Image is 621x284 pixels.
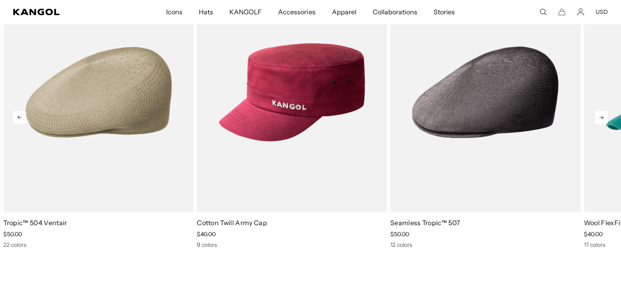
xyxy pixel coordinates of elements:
[197,241,387,248] div: 9 colors
[3,241,194,248] div: 22 colors
[596,8,608,16] button: USD
[577,8,584,16] a: Account
[390,241,581,248] div: 12 colors
[390,230,409,238] span: $50.00
[197,219,267,227] a: Cotton Twill Army Cap
[390,219,460,227] a: Seamless Tropic™ 507
[3,230,22,238] span: $50.00
[558,8,565,16] button: Cart
[539,8,547,16] summary: Search here
[13,9,109,15] a: Kangol
[583,230,602,238] span: $40.00
[197,230,216,238] span: $40.00
[3,219,67,227] a: Tropic™ 504 Ventair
